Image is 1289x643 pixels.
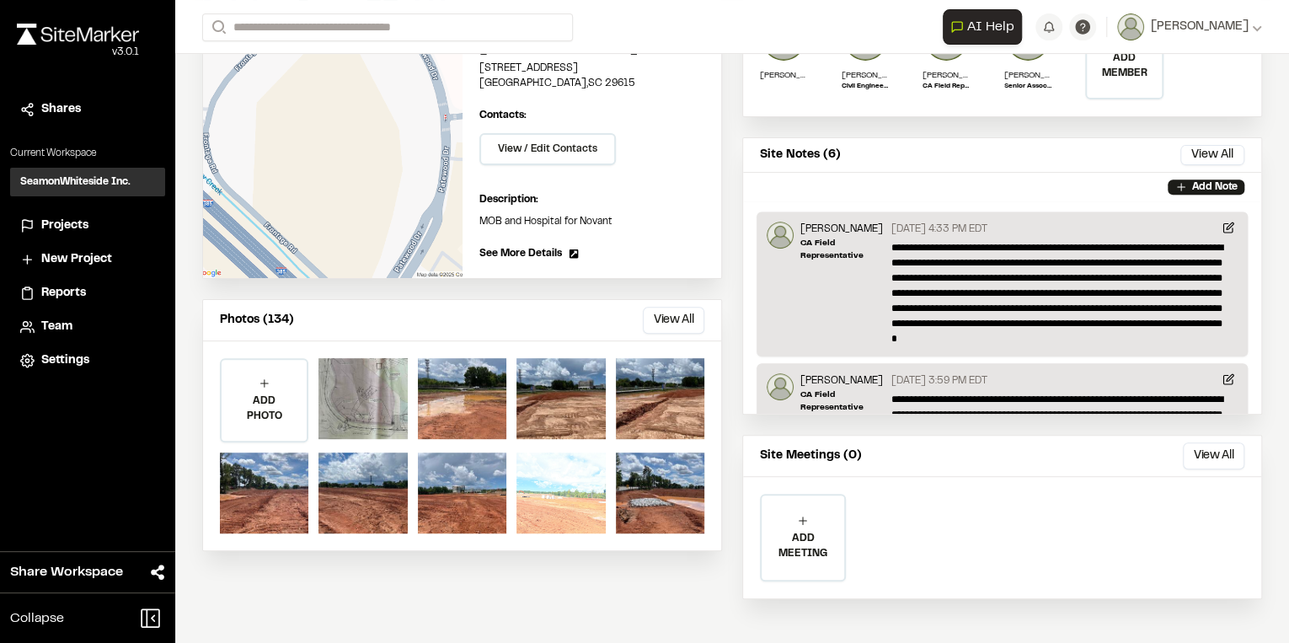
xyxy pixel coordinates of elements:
[479,246,562,261] span: See More Details
[479,61,705,76] p: [STREET_ADDRESS]
[767,373,794,400] img: Katlyn Thomasson
[41,100,81,119] span: Shares
[891,373,987,388] p: [DATE] 3:59 PM EDT
[10,562,123,582] span: Share Workspace
[923,69,970,82] p: [PERSON_NAME]
[1004,82,1051,92] p: Senior Associate
[20,318,155,336] a: Team
[923,82,970,92] p: CA Field Representative
[20,174,131,190] h3: SeamonWhiteside Inc.
[767,222,794,249] img: Katlyn Thomasson
[760,146,841,164] p: Site Notes (6)
[800,373,885,388] p: [PERSON_NAME]
[760,69,807,82] p: [PERSON_NAME]
[17,45,139,60] div: Oh geez...please don't...
[20,351,155,370] a: Settings
[1183,442,1244,469] button: View All
[479,133,616,165] button: View / Edit Contacts
[202,13,233,41] button: Search
[41,351,89,370] span: Settings
[842,82,889,92] p: Civil Engineering Project Coordinator
[1117,13,1144,40] img: User
[1191,180,1238,195] p: Add Note
[20,284,155,303] a: Reports
[1180,145,1244,165] button: View All
[760,447,862,465] p: Site Meetings (0)
[1151,18,1249,36] span: [PERSON_NAME]
[891,222,987,237] p: [DATE] 4:33 PM EDT
[41,318,72,336] span: Team
[41,284,86,303] span: Reports
[479,108,527,123] p: Contacts:
[800,237,885,262] p: CA Field Representative
[20,250,155,269] a: New Project
[222,394,307,424] p: ADD PHOTO
[17,24,139,45] img: rebrand.png
[10,146,165,161] p: Current Workspace
[41,250,112,269] span: New Project
[1087,51,1162,81] p: ADD MEMBER
[1117,13,1262,40] button: [PERSON_NAME]
[20,217,155,235] a: Projects
[842,69,889,82] p: [PERSON_NAME]
[800,222,885,237] p: [PERSON_NAME]
[800,388,885,414] p: CA Field Representative
[220,311,294,330] p: Photos (134)
[20,100,155,119] a: Shares
[943,9,1022,45] button: Open AI Assistant
[479,76,705,91] p: [GEOGRAPHIC_DATA] , SC 29615
[762,531,844,561] p: ADD MEETING
[479,214,705,229] p: MOB and Hospital for Novant
[10,608,64,629] span: Collapse
[41,217,88,235] span: Projects
[943,9,1029,45] div: Open AI Assistant
[967,17,1014,37] span: AI Help
[1004,69,1051,82] p: [PERSON_NAME]
[643,307,704,334] button: View All
[479,192,705,207] p: Description:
